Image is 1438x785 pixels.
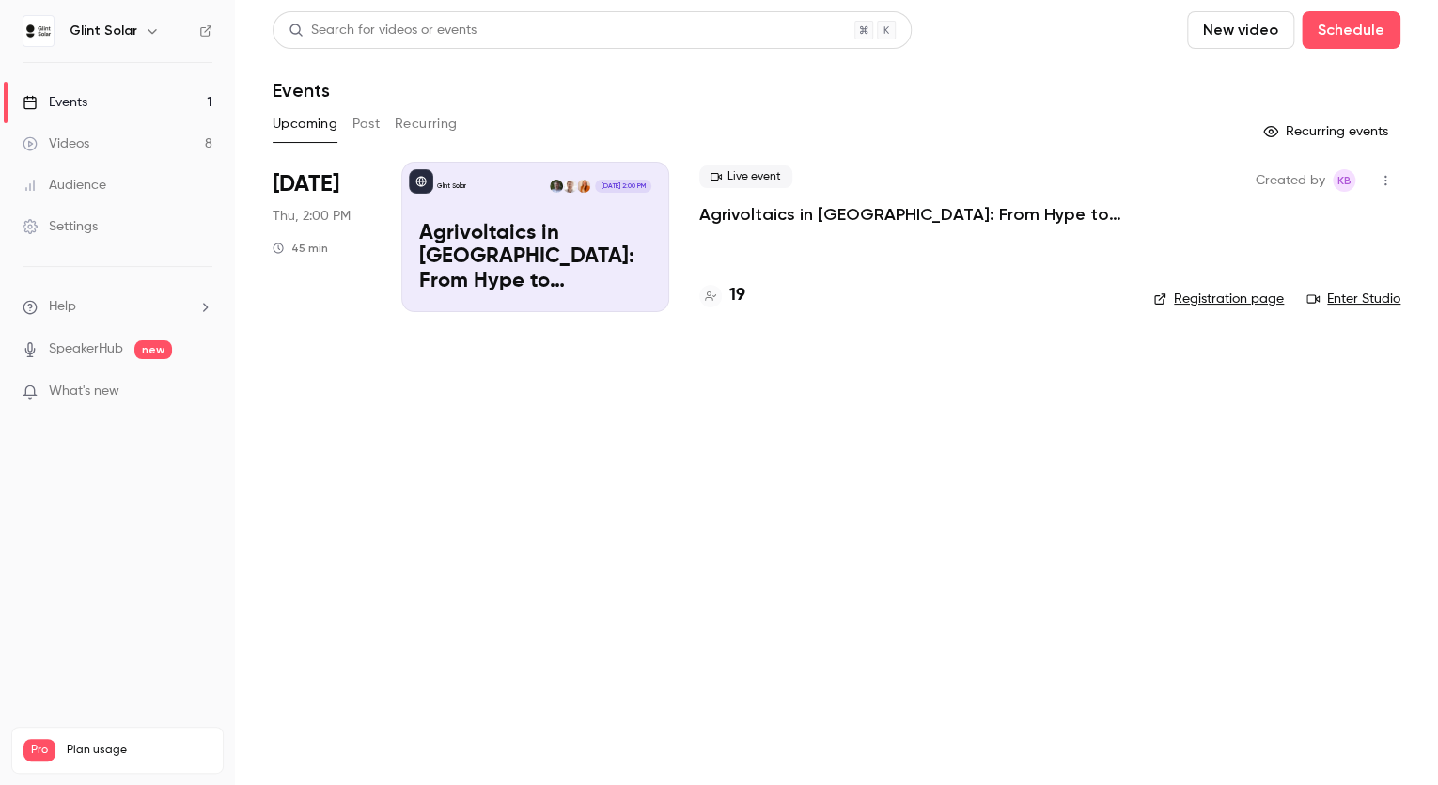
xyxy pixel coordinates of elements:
span: Live event [699,165,792,188]
h1: Events [273,79,330,102]
div: Settings [23,217,98,236]
h4: 19 [729,283,745,308]
span: Pro [23,739,55,761]
a: Agrivoltaics in [GEOGRAPHIC_DATA]: From Hype to Implementation [699,203,1123,226]
p: Agrivoltaics in [GEOGRAPHIC_DATA]: From Hype to Implementation [419,222,651,294]
img: Even Kvelland [563,180,576,193]
li: help-dropdown-opener [23,297,212,317]
span: [DATE] [273,169,339,199]
a: Enter Studio [1306,290,1400,308]
a: 19 [699,283,745,308]
button: Recurring events [1255,117,1400,147]
img: Lise-Marie Bieber [577,180,590,193]
div: Videos [23,134,89,153]
img: Harald Olderheim [550,180,563,193]
span: Plan usage [67,743,211,758]
span: new [134,340,172,359]
span: Created by [1256,169,1325,192]
a: Agrivoltaics in Europe: From Hype to ImplementationGlint SolarLise-Marie BieberEven KvellandHaral... [401,162,669,312]
img: Glint Solar [23,16,54,46]
div: 45 min [273,241,328,256]
a: SpeakerHub [49,339,123,359]
button: Schedule [1302,11,1400,49]
span: KB [1337,169,1352,192]
span: Thu, 2:00 PM [273,207,351,226]
div: Audience [23,176,106,195]
div: Events [23,93,87,112]
button: Upcoming [273,109,337,139]
span: What's new [49,382,119,401]
button: New video [1187,11,1294,49]
span: Kathy Barrios [1333,169,1355,192]
iframe: Noticeable Trigger [190,384,212,400]
a: Registration page [1153,290,1284,308]
p: Glint Solar [437,181,466,191]
div: Sep 25 Thu, 2:00 PM (Europe/Berlin) [273,162,371,312]
h6: Glint Solar [70,22,137,40]
span: [DATE] 2:00 PM [595,180,650,193]
button: Past [352,109,380,139]
button: Recurring [395,109,458,139]
span: Help [49,297,76,317]
div: Search for videos or events [289,21,477,40]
